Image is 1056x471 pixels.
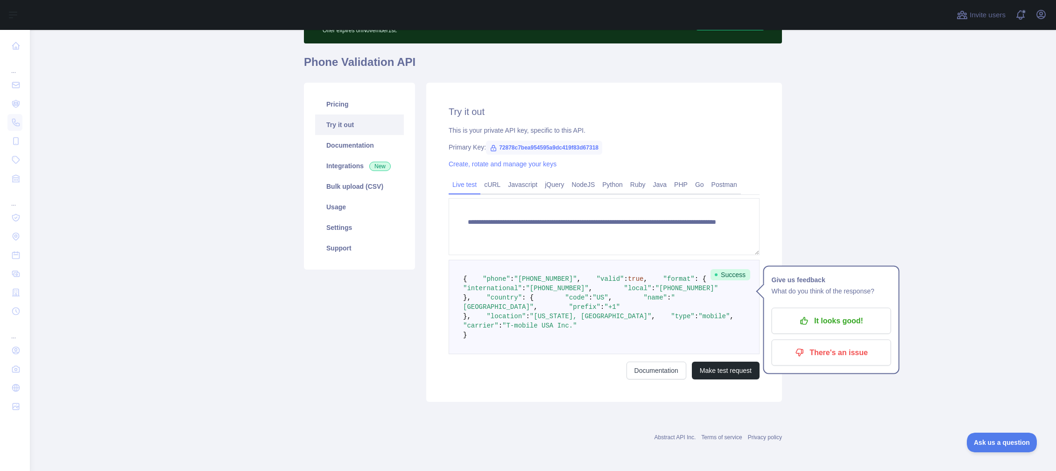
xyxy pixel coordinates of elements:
[598,177,627,192] a: Python
[304,55,782,77] h1: Phone Validation API
[449,177,480,192] a: Live test
[604,303,620,311] span: "+1"
[315,156,404,176] a: Integrations New
[644,275,648,283] span: ,
[772,308,891,334] button: It looks good!
[970,10,1006,21] span: Invite users
[449,160,556,168] a: Create, rotate and manage your keys
[530,313,651,320] span: "[US_STATE], [GEOGRAPHIC_DATA]"
[522,285,526,292] span: :
[779,313,884,329] p: It looks good!
[628,275,644,283] span: true
[644,294,667,301] span: "name"
[486,313,526,320] span: "location"
[663,275,695,283] span: "format"
[589,285,592,292] span: ,
[627,177,649,192] a: Ruby
[655,285,718,292] span: "[PHONE_NUMBER]"
[315,238,404,258] a: Support
[504,177,541,192] a: Javascript
[667,294,671,301] span: :
[651,313,655,320] span: ,
[369,162,391,171] span: New
[510,275,514,283] span: :
[486,141,602,155] span: 72878c7bea954595a9dc419f83d67318
[463,331,467,339] span: }
[514,275,577,283] span: "[PHONE_NUMBER]"
[463,322,499,329] span: "carrier"
[695,275,706,283] span: : {
[7,321,22,340] div: ...
[708,177,741,192] a: Postman
[449,143,760,152] div: Primary Key:
[569,303,600,311] span: "prefix"
[691,177,708,192] a: Go
[526,285,588,292] span: "[PHONE_NUMBER]"
[698,313,730,320] span: "mobile"
[967,433,1037,452] iframe: Toggle Customer Support
[671,313,694,320] span: "type"
[526,313,529,320] span: :
[600,303,604,311] span: :
[522,294,534,301] span: : {
[701,434,742,441] a: Terms of service
[315,135,404,156] a: Documentation
[772,274,891,285] h1: Give us feedback
[711,269,750,280] span: Success
[772,285,891,297] p: What do you think of the response?
[577,275,581,283] span: ,
[315,114,404,135] a: Try it out
[483,275,510,283] span: "phone"
[315,176,404,197] a: Bulk upload (CSV)
[463,313,471,320] span: },
[315,197,404,217] a: Usage
[315,217,404,238] a: Settings
[592,294,608,301] span: "US"
[7,56,22,75] div: ...
[748,434,782,441] a: Privacy policy
[7,189,22,207] div: ...
[534,303,537,311] span: ,
[449,126,760,135] div: This is your private API key, specific to this API.
[651,285,655,292] span: :
[463,285,522,292] span: "international"
[480,177,504,192] a: cURL
[955,7,1007,22] button: Invite users
[670,177,691,192] a: PHP
[597,275,624,283] span: "valid"
[608,294,612,301] span: ,
[463,275,467,283] span: {
[463,294,471,301] span: },
[589,294,592,301] span: :
[499,322,502,329] span: :
[315,94,404,114] a: Pricing
[449,105,760,118] h2: Try it out
[565,294,588,301] span: "code"
[627,362,686,379] a: Documentation
[624,285,651,292] span: "local"
[502,322,577,329] span: "T-mobile USA Inc."
[486,294,522,301] span: "country"
[695,313,698,320] span: :
[655,434,696,441] a: Abstract API Inc.
[772,340,891,366] button: There's an issue
[730,313,733,320] span: ,
[624,275,627,283] span: :
[649,177,671,192] a: Java
[568,177,598,192] a: NodeJS
[779,345,884,361] p: There's an issue
[541,177,568,192] a: jQuery
[692,362,760,379] button: Make test request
